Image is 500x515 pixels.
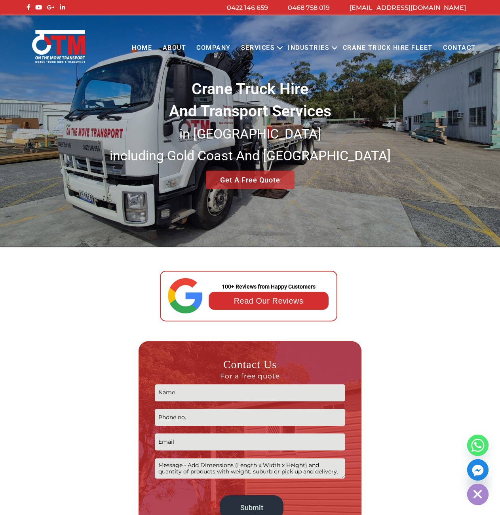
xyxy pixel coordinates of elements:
a: 0468 758 019 [288,4,330,11]
a: Services [236,37,280,59]
a: About [157,37,191,59]
a: Crane Truck Hire Fleet [337,37,437,59]
small: in [GEOGRAPHIC_DATA] including Gold Coast And [GEOGRAPHIC_DATA] [110,126,391,164]
a: Whatsapp [467,435,489,456]
a: 0422 146 659 [227,4,268,11]
a: Home [127,37,157,59]
a: Facebook_Messenger [467,459,489,481]
a: Contact [438,37,481,59]
a: COMPANY [191,37,236,59]
a: Read Our Reviews [234,296,304,305]
span: For a free quote [155,372,346,380]
input: Name [155,384,346,401]
input: Phone no. [155,409,346,426]
a: Industries [283,37,335,59]
h3: Contact Us [155,357,346,380]
input: Email [155,433,346,450]
strong: 100+ Reviews from Happy Customers [222,283,316,290]
a: Get A Free Quote [206,171,295,189]
a: [EMAIL_ADDRESS][DOMAIN_NAME] [350,4,466,11]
